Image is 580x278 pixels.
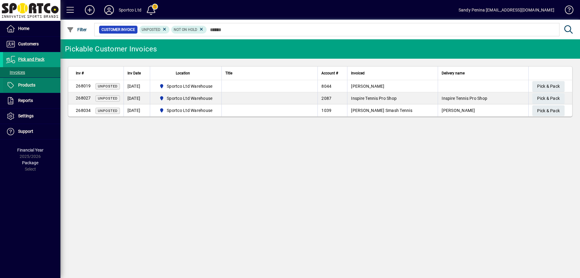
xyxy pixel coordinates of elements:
[18,41,39,46] span: Customers
[139,26,170,34] mat-chip: Customer Invoice Status: Unposted
[6,70,25,75] span: Invoices
[80,5,99,15] button: Add
[98,96,118,100] span: Unposted
[119,5,141,15] div: Sportco Ltd
[225,70,232,77] span: Title
[76,70,84,77] span: Inv #
[351,96,397,101] span: Inspire Tennis Pro Shop
[67,27,87,32] span: Filter
[532,93,565,104] button: Pick & Pack
[351,108,412,113] span: [PERSON_NAME] Smash Tennis
[127,70,141,77] span: Inv Date
[142,28,160,32] span: Unposted
[3,109,60,124] a: Settings
[17,148,43,152] span: Financial Year
[537,81,560,91] span: Pick & Pack
[18,98,33,103] span: Reports
[225,70,314,77] div: Title
[537,93,560,103] span: Pick & Pack
[65,24,89,35] button: Filter
[22,160,38,165] span: Package
[76,83,91,88] span: 268019
[18,57,44,62] span: Pick and Pack
[18,113,34,118] span: Settings
[167,83,212,89] span: Sportco Ltd Warehouse
[99,5,119,15] button: Profile
[321,70,343,77] div: Account #
[101,27,135,33] span: Customer Invoice
[154,70,218,77] div: Location
[459,5,554,15] div: Sandy Penina [EMAIL_ADDRESS][DOMAIN_NAME]
[351,70,434,77] div: Invoiced
[98,84,118,88] span: Unposted
[442,70,465,77] span: Delivery name
[3,67,60,77] a: Invoices
[321,108,331,113] span: 1039
[18,83,35,87] span: Products
[65,44,157,54] div: Pickable Customer Invoices
[351,70,365,77] span: Invoiced
[171,26,207,34] mat-chip: Hold Status: Not On Hold
[532,81,565,92] button: Pick & Pack
[98,109,118,113] span: Unposted
[157,83,215,90] span: Sportco Ltd Warehouse
[124,80,150,92] td: [DATE]
[321,96,331,101] span: 2087
[3,78,60,93] a: Products
[3,37,60,52] a: Customers
[76,96,91,100] span: 268027
[18,129,33,134] span: Support
[124,92,150,104] td: [DATE]
[157,107,215,114] span: Sportco Ltd Warehouse
[18,26,29,31] span: Home
[127,70,146,77] div: Inv Date
[321,70,338,77] span: Account #
[176,70,190,77] span: Location
[167,95,212,101] span: Sportco Ltd Warehouse
[124,104,150,116] td: [DATE]
[76,108,91,113] span: 268034
[76,70,120,77] div: Inv #
[442,70,525,77] div: Delivery name
[3,21,60,36] a: Home
[157,95,215,102] span: Sportco Ltd Warehouse
[532,105,565,116] button: Pick & Pack
[167,107,212,113] span: Sportco Ltd Warehouse
[442,108,475,113] span: [PERSON_NAME]
[3,93,60,108] a: Reports
[174,28,197,32] span: Not On Hold
[321,84,331,89] span: 8044
[537,106,560,116] span: Pick & Pack
[560,1,572,21] a: Knowledge Base
[351,84,384,89] span: [PERSON_NAME]
[3,124,60,139] a: Support
[442,96,487,101] span: Inspire Tennis Pro Shop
